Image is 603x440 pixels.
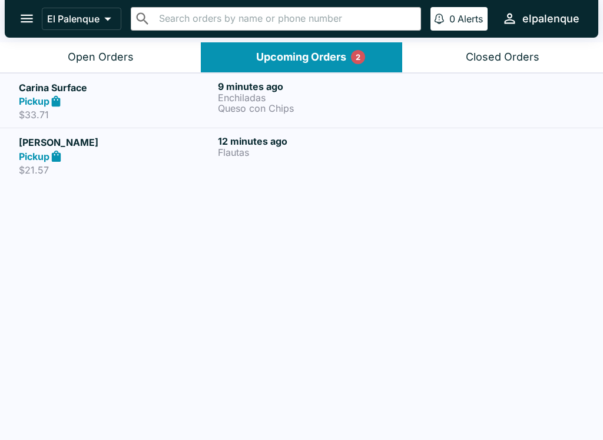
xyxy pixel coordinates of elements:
strong: Pickup [19,151,49,162]
div: Open Orders [68,51,134,64]
p: Enchiladas [218,92,412,103]
p: 2 [356,51,360,63]
p: $33.71 [19,109,213,121]
button: elpalenque [497,6,584,31]
button: open drawer [12,4,42,34]
p: 0 [449,13,455,25]
h6: 9 minutes ago [218,81,412,92]
div: Closed Orders [466,51,539,64]
p: El Palenque [47,13,100,25]
button: El Palenque [42,8,121,30]
div: Upcoming Orders [256,51,346,64]
h5: Carina Surface [19,81,213,95]
strong: Pickup [19,95,49,107]
h6: 12 minutes ago [218,135,412,147]
input: Search orders by name or phone number [155,11,416,27]
p: Flautas [218,147,412,158]
h5: [PERSON_NAME] [19,135,213,149]
div: elpalenque [522,12,579,26]
p: $21.57 [19,164,213,176]
p: Alerts [458,13,483,25]
p: Queso con Chips [218,103,412,114]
